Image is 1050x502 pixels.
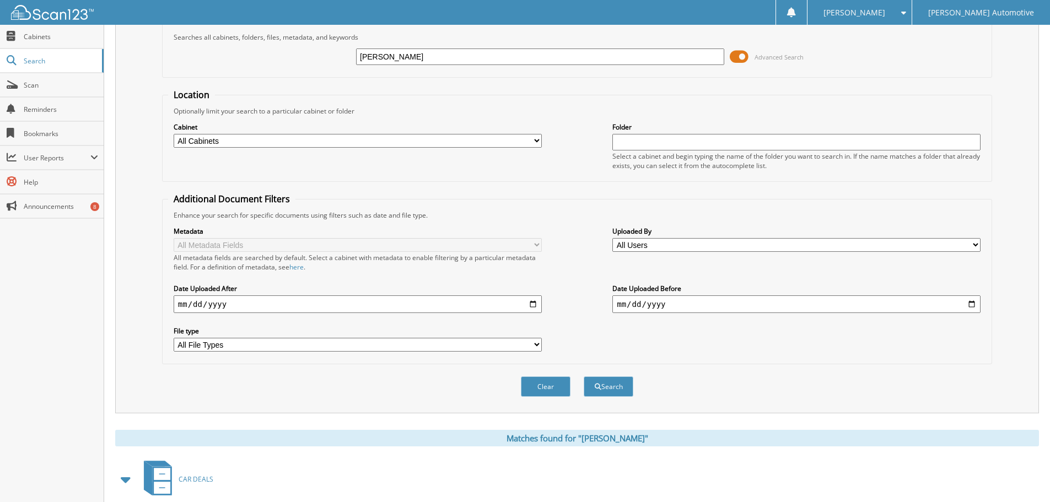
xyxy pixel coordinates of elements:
[24,129,98,138] span: Bookmarks
[289,262,304,272] a: here
[174,122,542,132] label: Cabinet
[755,53,804,61] span: Advanced Search
[115,430,1039,446] div: Matches found for "[PERSON_NAME]"
[90,202,99,211] div: 8
[174,253,542,272] div: All metadata fields are searched by default. Select a cabinet with metadata to enable filtering b...
[24,202,98,211] span: Announcements
[168,210,986,220] div: Enhance your search for specific documents using filters such as date and file type.
[24,80,98,90] span: Scan
[24,105,98,114] span: Reminders
[174,326,542,336] label: File type
[612,152,981,170] div: Select a cabinet and begin typing the name of the folder you want to search in. If the name match...
[174,284,542,293] label: Date Uploaded After
[24,177,98,187] span: Help
[168,106,986,116] div: Optionally limit your search to a particular cabinet or folder
[995,449,1050,502] iframe: Chat Widget
[584,376,633,397] button: Search
[24,32,98,41] span: Cabinets
[823,9,885,16] span: [PERSON_NAME]
[612,284,981,293] label: Date Uploaded Before
[168,193,295,205] legend: Additional Document Filters
[612,295,981,313] input: end
[174,295,542,313] input: start
[179,474,213,484] span: CAR DEALS
[24,56,96,66] span: Search
[24,153,90,163] span: User Reports
[11,5,94,20] img: scan123-logo-white.svg
[168,89,215,101] legend: Location
[168,33,986,42] div: Searches all cabinets, folders, files, metadata, and keywords
[174,226,542,236] label: Metadata
[137,457,213,501] a: CAR DEALS
[928,9,1034,16] span: [PERSON_NAME] Automotive
[612,226,981,236] label: Uploaded By
[612,122,981,132] label: Folder
[521,376,570,397] button: Clear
